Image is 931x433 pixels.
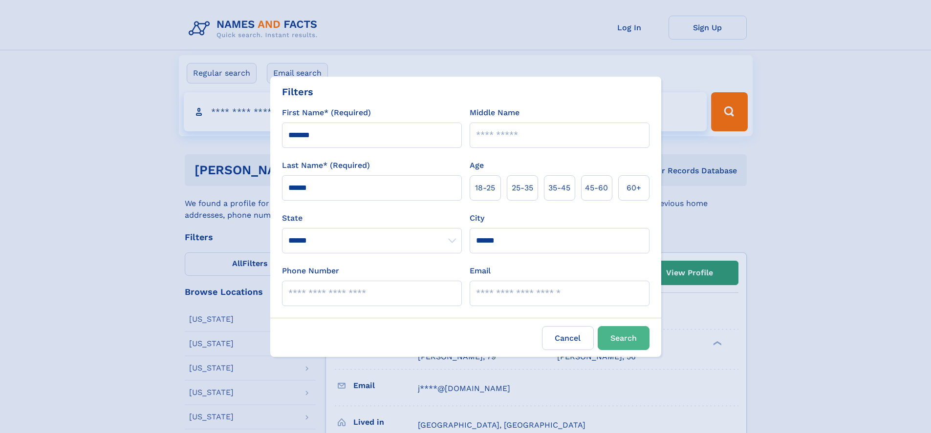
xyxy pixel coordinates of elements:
[282,212,462,224] label: State
[282,160,370,171] label: Last Name* (Required)
[282,265,339,277] label: Phone Number
[475,182,495,194] span: 18‑25
[548,182,570,194] span: 35‑45
[470,265,491,277] label: Email
[470,212,484,224] label: City
[542,326,594,350] label: Cancel
[585,182,608,194] span: 45‑60
[512,182,533,194] span: 25‑35
[282,107,371,119] label: First Name* (Required)
[282,84,313,99] div: Filters
[627,182,641,194] span: 60+
[470,107,520,119] label: Middle Name
[598,326,650,350] button: Search
[470,160,484,171] label: Age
